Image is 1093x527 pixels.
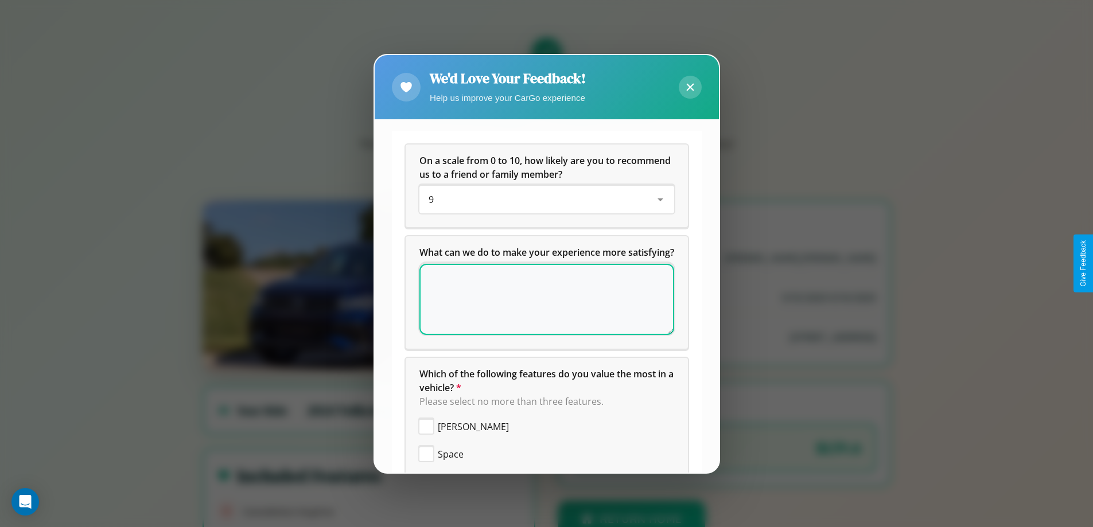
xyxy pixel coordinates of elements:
div: Open Intercom Messenger [11,488,39,516]
span: Space [438,447,464,461]
span: On a scale from 0 to 10, how likely are you to recommend us to a friend or family member? [419,154,673,181]
span: Please select no more than three features. [419,395,604,408]
h5: On a scale from 0 to 10, how likely are you to recommend us to a friend or family member? [419,154,674,181]
span: What can we do to make your experience more satisfying? [419,246,674,259]
div: On a scale from 0 to 10, how likely are you to recommend us to a friend or family member? [406,145,688,227]
div: On a scale from 0 to 10, how likely are you to recommend us to a friend or family member? [419,186,674,213]
span: Which of the following features do you value the most in a vehicle? [419,368,676,394]
span: 9 [429,193,434,206]
h2: We'd Love Your Feedback! [430,69,586,88]
p: Help us improve your CarGo experience [430,90,586,106]
span: [PERSON_NAME] [438,420,509,434]
div: Give Feedback [1079,240,1087,287]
